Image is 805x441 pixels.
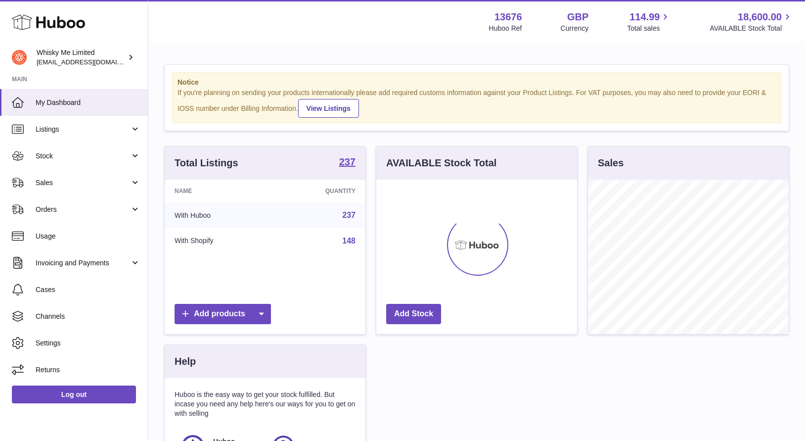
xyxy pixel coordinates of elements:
strong: 237 [339,157,356,167]
span: Stock [36,151,130,161]
span: Invoicing and Payments [36,258,130,268]
span: Settings [36,339,140,348]
a: 148 [342,237,356,245]
span: Channels [36,312,140,321]
span: 18,600.00 [738,10,782,24]
div: If you're planning on sending your products internationally please add required customs informati... [178,88,776,118]
a: 18,600.00 AVAILABLE Stock Total [710,10,793,33]
strong: GBP [567,10,588,24]
span: AVAILABLE Stock Total [710,24,793,33]
th: Quantity [273,180,365,202]
a: Add products [175,304,271,324]
strong: Notice [178,78,776,87]
span: 114.99 [629,10,660,24]
span: Orders [36,205,130,214]
td: With Shopify [165,228,273,254]
p: Huboo is the easy way to get your stock fulfilled. But incase you need any help here's our ways f... [175,390,356,418]
span: Cases [36,285,140,294]
a: 237 [339,157,356,169]
span: [EMAIL_ADDRESS][DOMAIN_NAME] [37,58,145,66]
td: With Huboo [165,202,273,228]
div: Huboo Ref [489,24,522,33]
h3: Total Listings [175,156,238,170]
h3: Help [175,355,196,368]
a: 237 [342,211,356,219]
img: orders@whiskyshop.com [12,50,27,65]
a: View Listings [298,99,359,118]
span: Total sales [627,24,671,33]
a: Add Stock [386,304,441,324]
span: Sales [36,178,130,188]
div: Whisky Me Limited [37,48,126,67]
span: Usage [36,232,140,241]
th: Name [165,180,273,202]
a: 114.99 Total sales [627,10,671,33]
div: Currency [561,24,589,33]
span: Returns [36,365,140,375]
span: My Dashboard [36,98,140,107]
h3: AVAILABLE Stock Total [386,156,496,170]
a: Log out [12,386,136,403]
h3: Sales [598,156,624,170]
strong: 13676 [494,10,522,24]
span: Listings [36,125,130,134]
